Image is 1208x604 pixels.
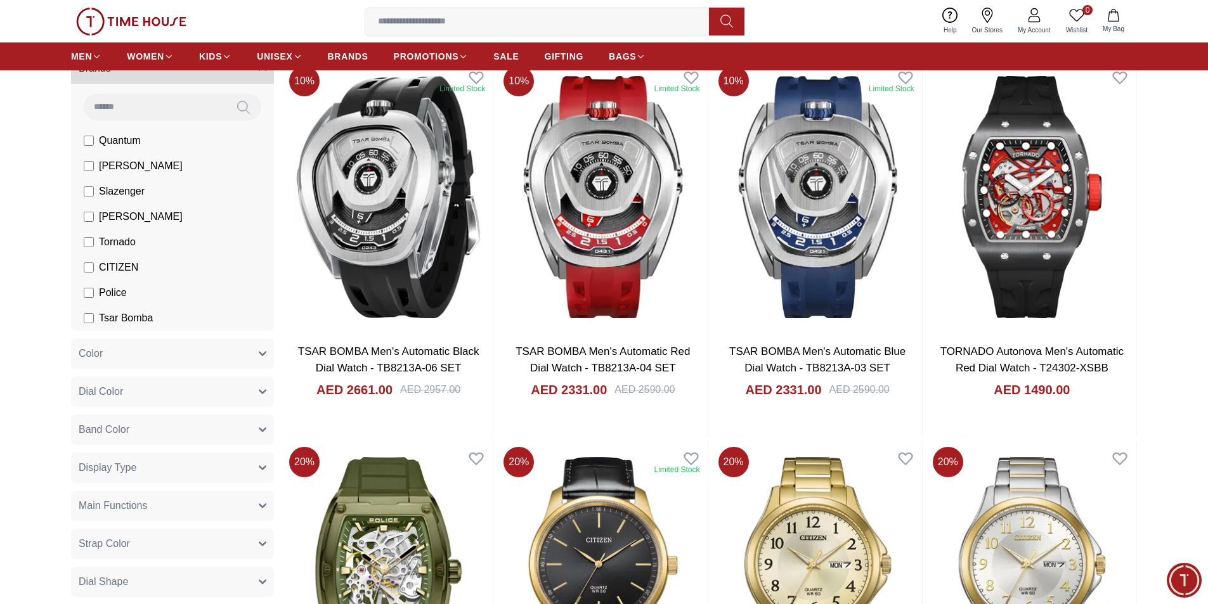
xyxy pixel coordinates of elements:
a: TSAR BOMBA Men's Automatic Blue Dial Watch - TB8213A-03 SET [729,345,906,374]
em: Download [170,283,193,305]
span: 09:59 AM [160,54,193,62]
span: 20 % [289,447,320,477]
span: 20 % [503,447,534,477]
span: [PERSON_NAME] [99,158,183,174]
span: BAGS [609,50,636,63]
img: TSAR BOMBA Men's Automatic Red Dial Watch - TB8213A-04 SET [498,61,707,333]
a: PROMOTIONS [394,45,469,68]
input: [PERSON_NAME] [84,212,94,222]
div: image.png [20,284,164,293]
span: Main Functions [79,498,148,513]
a: UNISEX [257,45,302,68]
h4: AED 2331.00 [531,381,607,399]
span: 10:00 AM [200,110,233,118]
span: Band Color [79,422,129,437]
a: BRANDS [328,45,368,68]
a: KIDS [199,45,231,68]
button: Dial Color [71,376,274,407]
input: Quantum [84,136,94,146]
span: My Account [1013,25,1056,35]
input: Tsar Bomba [84,313,94,323]
a: MEN [71,45,101,68]
button: Strap Color [71,529,274,559]
em: Mute [208,341,228,354]
h4: AED 1490.00 [994,381,1070,399]
span: Tsar Bomba [99,311,153,326]
span: Dial Shape [79,574,128,589]
span: 20 % [718,447,749,477]
span: Tornado [99,235,136,250]
div: Limited Stock [654,465,699,475]
span: 0 [1082,5,1093,15]
span: WOMEN [127,50,164,63]
h4: AED 2331.00 [745,381,821,399]
em: Smiley [200,393,221,413]
span: SLAZENGER Men Automatic Black Dial Watch - SL.9.2411.1.04 [28,319,189,346]
img: Profile picture of Eva Tyler [39,11,60,33]
textarea: We are here to help you [3,356,250,420]
span: 20 % [933,447,963,477]
img: TSAR BOMBA Men's Automatic Blue Dial Watch - TB8213A-03 SET [713,61,922,333]
button: My Bag [1095,6,1132,36]
em: Back [10,10,35,35]
img: TSAR BOMBA Men's Automatic Black Dial Watch - TB8213A-06 SET [284,61,493,333]
input: Slazenger [84,186,94,196]
img: ... [76,8,186,35]
span: Dial Color [79,384,123,399]
span: 10 % [503,66,534,96]
div: Limited Stock [439,84,485,94]
a: Our Stores [964,5,1010,37]
span: what is the price [117,103,197,115]
button: Main Functions [71,491,274,521]
div: Chat Widget [1167,563,1202,598]
span: Display Type [79,460,136,475]
a: SALE [493,45,519,68]
div: 285 KB [20,297,164,305]
span: Our Stores [967,25,1008,35]
button: Color [71,338,274,369]
span: GIFTING [544,50,583,63]
div: AED 2590.00 [614,382,675,397]
div: [PERSON_NAME] [13,136,250,149]
span: MEN [71,50,92,63]
div: Limited Stock [869,84,914,94]
h4: AED 2661.00 [316,381,393,399]
a: WOMEN [127,45,174,68]
span: Quantum [99,133,141,148]
em: Share files [224,393,244,413]
a: TSAR BOMBA Men's Automatic Red Dial Watch - TB8213A-04 SET [516,345,690,374]
a: TSAR BOMBA Men's Automatic Black Dial Watch - TB8213A-06 SET [298,345,479,374]
span: Wishlist [1061,25,1093,35]
span: My Bag [1098,24,1129,34]
span: 10 % [289,66,320,96]
span: Help [938,25,962,35]
div: AED 2590.00 [829,382,890,397]
input: [PERSON_NAME] [84,161,94,171]
span: UNISEX [257,50,292,63]
a: Help [936,5,964,37]
input: Police [84,288,94,298]
a: TORNADO Autonova Men's Automatic Red Dial Watch - T24302-XSBB [940,345,1124,374]
button: Band Color [71,414,274,445]
button: Display Type [71,453,274,483]
span: Police [99,285,127,300]
a: 0Wishlist [1058,5,1095,37]
div: AED 2957.00 [400,382,460,397]
input: CITIZEN [84,262,94,273]
div: Limited Stock [654,84,699,94]
span: PROMOTIONS [394,50,459,63]
span: Color [79,346,103,361]
span: KIDS [199,50,222,63]
span: [PERSON_NAME] [99,209,183,224]
div: [PERSON_NAME] [67,16,212,29]
span: Strap Color [79,536,130,551]
span: CITIZEN [99,260,138,275]
img: TORNADO Autonova Men's Automatic Red Dial Watch - T24302-XSBB [928,61,1136,333]
span: SALE [493,50,519,63]
a: GIFTING [544,45,583,68]
span: Slazenger [99,184,145,199]
span: BRANDS [328,50,368,63]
